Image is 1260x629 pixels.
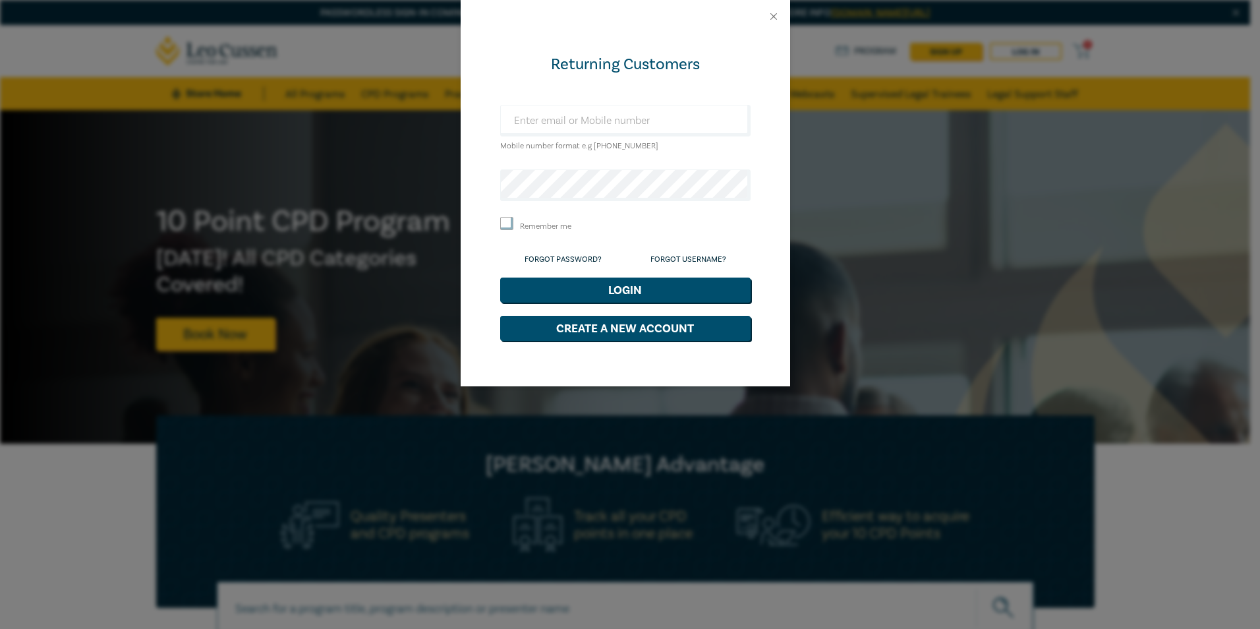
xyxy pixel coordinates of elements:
button: Close [768,11,780,22]
div: Returning Customers [500,54,751,75]
a: Forgot Username? [650,255,726,264]
a: Forgot Password? [525,255,602,264]
button: Login [500,278,751,303]
label: Remember me [520,221,571,232]
input: Enter email or Mobile number [500,105,751,136]
small: Mobile number format e.g [PHONE_NUMBER] [500,141,658,151]
button: Create a New Account [500,316,751,341]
